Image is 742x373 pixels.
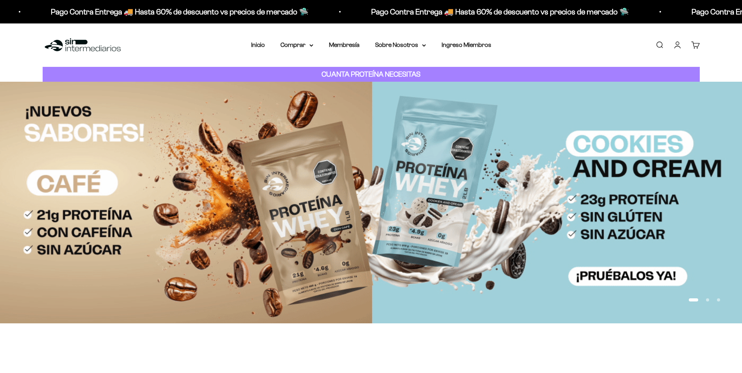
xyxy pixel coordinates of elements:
[375,40,426,50] summary: Sobre Nosotros
[251,41,265,48] a: Inicio
[322,70,420,78] strong: CUANTA PROTEÍNA NECESITAS
[442,41,491,48] a: Ingreso Miembros
[311,5,569,18] p: Pago Contra Entrega 🚚 Hasta 60% de descuento vs precios de mercado 🛸
[280,40,313,50] summary: Comprar
[329,41,359,48] a: Membresía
